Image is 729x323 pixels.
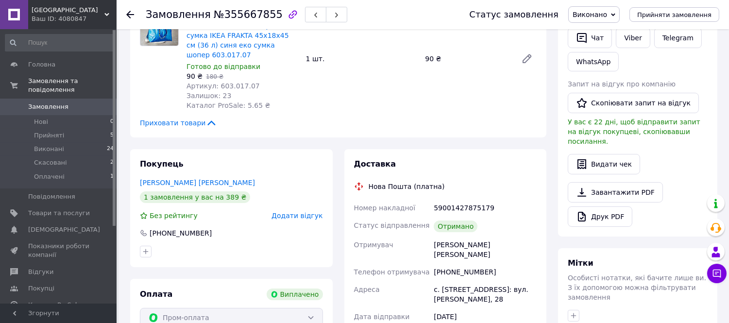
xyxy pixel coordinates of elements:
div: Повернутися назад [126,10,134,19]
span: Статус відправлення [354,221,430,229]
span: Нові [34,118,48,126]
span: Без рейтингу [150,212,198,220]
span: Показники роботи компанії [28,242,90,259]
span: Додати відгук [271,212,322,220]
div: 59001427875179 [432,199,539,217]
span: Адреса [354,286,380,293]
span: Готово до відправки [186,63,260,70]
a: Telegram [654,28,702,48]
span: Головна [28,60,55,69]
div: 1 шт. [302,52,422,66]
span: 5 Avenue [32,6,104,15]
a: Друк PDF [568,206,632,227]
span: 1 [110,172,114,181]
span: Замовлення [146,9,211,20]
button: Видати чек [568,154,640,174]
span: Дата відправки [354,313,410,321]
span: Запит на відгук про компанію [568,80,676,88]
span: Відгуки [28,268,53,276]
div: с. [STREET_ADDRESS]: вул. [PERSON_NAME], 28 [432,281,539,308]
span: Повідомлення [28,192,75,201]
div: Ваш ID: 4080847 [32,15,117,23]
span: Замовлення та повідомлення [28,77,117,94]
a: WhatsApp [568,52,619,71]
span: 2 [110,158,114,167]
span: №355667855 [214,9,283,20]
button: Чат [568,28,612,48]
div: 1 замовлення у вас на 389 ₴ [140,191,250,203]
span: Особисті нотатки, які бачите лише ви. З їх допомогою можна фільтрувати замовлення [568,274,706,301]
span: Товари та послуги [28,209,90,218]
span: Прийняти замовлення [637,11,712,18]
span: Каталог ProSale [28,301,81,309]
span: 90 ₴ [186,72,203,80]
span: Виконано [573,11,607,18]
span: Каталог ProSale: 5.65 ₴ [186,102,270,109]
div: [PERSON_NAME] [PERSON_NAME] [432,236,539,263]
span: Виконані [34,145,64,153]
input: Пошук [5,34,115,51]
a: Редагувати [517,49,537,68]
span: Скасовані [34,158,67,167]
button: Скопіювати запит на відгук [568,93,699,113]
span: Артикул: 603.017.07 [186,82,260,90]
span: Покупець [140,159,184,169]
span: Оплачені [34,172,65,181]
div: Виплачено [267,289,323,300]
span: 180 ₴ [206,73,223,80]
a: Viber [616,28,650,48]
span: Телефон отримувача [354,268,430,276]
span: Мітки [568,258,593,268]
div: [PHONE_NUMBER] [432,263,539,281]
span: 0 [110,118,114,126]
span: Приховати товари [140,118,217,128]
span: Оплата [140,289,172,299]
div: Отримано [434,221,477,232]
button: Прийняти замовлення [629,7,719,22]
span: [DEMOGRAPHIC_DATA] [28,225,100,234]
span: Покупці [28,284,54,293]
span: Залишок: 23 [186,92,231,100]
a: [PERSON_NAME] [PERSON_NAME] [140,179,255,187]
span: Прийняті [34,131,64,140]
div: Статус замовлення [469,10,559,19]
span: У вас є 22 дні, щоб відправити запит на відгук покупцеві, скопіювавши посилання. [568,118,700,145]
span: Доставка [354,159,396,169]
span: 5 [110,131,114,140]
span: Номер накладної [354,204,416,212]
span: Замовлення [28,102,68,111]
span: 24 [107,145,114,153]
button: Чат з покупцем [707,264,727,283]
div: 90 ₴ [421,52,513,66]
a: Завантажити PDF [568,182,663,203]
span: Отримувач [354,241,393,249]
div: [PHONE_NUMBER] [149,228,213,238]
div: Нова Пошта (платна) [366,182,447,191]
